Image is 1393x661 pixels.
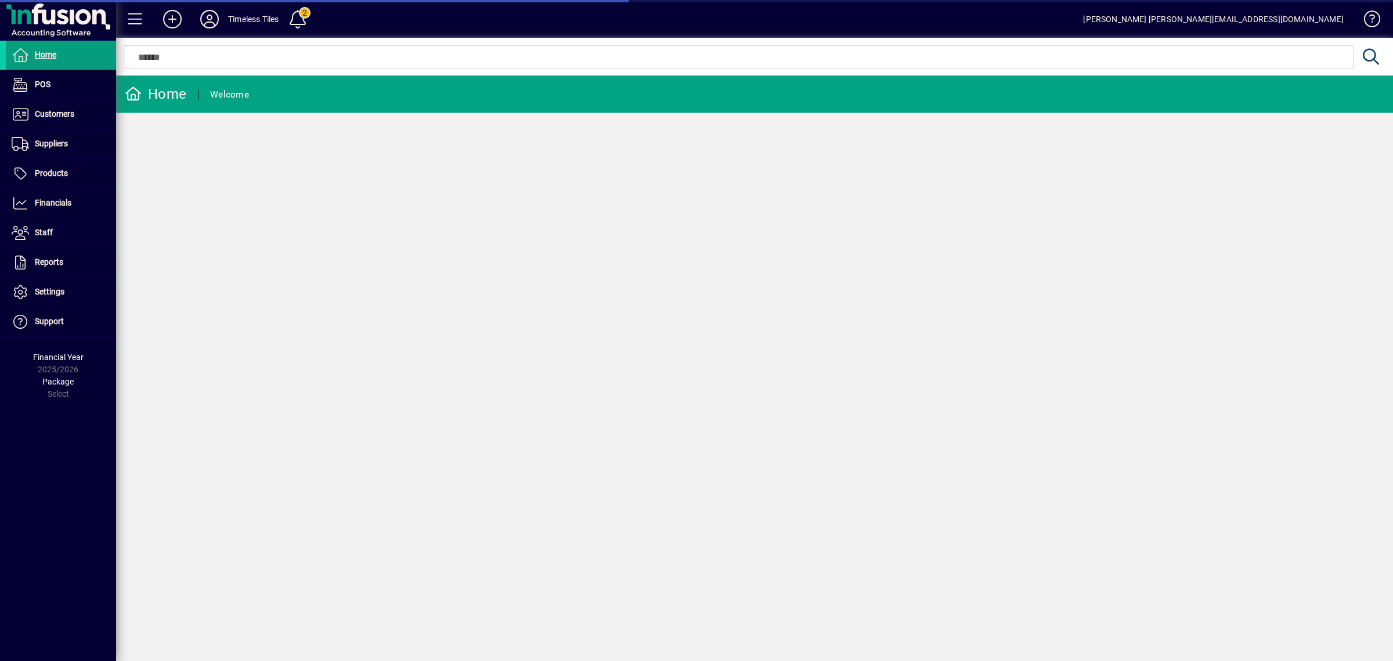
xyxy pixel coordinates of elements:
[1083,10,1344,28] div: [PERSON_NAME] [PERSON_NAME][EMAIL_ADDRESS][DOMAIN_NAME]
[1355,2,1378,40] a: Knowledge Base
[35,109,74,118] span: Customers
[154,9,191,30] button: Add
[33,353,84,362] span: Financial Year
[35,228,53,237] span: Staff
[6,218,116,247] a: Staff
[210,85,249,104] div: Welcome
[6,130,116,159] a: Suppliers
[35,139,68,148] span: Suppliers
[6,100,116,129] a: Customers
[35,257,63,267] span: Reports
[35,287,64,296] span: Settings
[6,248,116,277] a: Reports
[35,198,71,207] span: Financials
[125,85,186,103] div: Home
[42,377,74,386] span: Package
[228,10,279,28] div: Timeless Tiles
[35,50,56,59] span: Home
[35,168,68,178] span: Products
[6,307,116,336] a: Support
[6,70,116,99] a: POS
[6,278,116,307] a: Settings
[35,317,64,326] span: Support
[6,159,116,188] a: Products
[35,80,50,89] span: POS
[6,189,116,218] a: Financials
[191,9,228,30] button: Profile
